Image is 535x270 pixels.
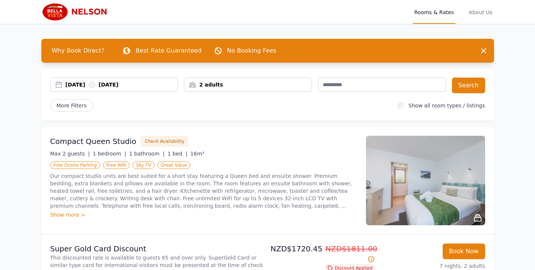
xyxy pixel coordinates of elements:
[41,3,113,21] img: Bella Vista Motel Nelson
[227,46,277,55] p: No Booking Fees
[50,151,90,157] span: Max 2 guests |
[136,46,201,55] p: Best Rate Guaranteed
[408,103,485,109] label: Show all room types / listings
[190,151,204,157] span: 16m²
[129,151,165,157] span: 1 bathroom |
[325,244,378,253] span: NZD$1811.00
[50,172,357,210] p: Our compact studio units are best suited for a short stay featuring a Queen bed and ensuite showe...
[133,161,155,169] span: Sky TV
[381,262,485,270] p: 7 nights, 2 adults
[452,78,485,93] button: Search
[103,161,130,169] span: Free WiFi
[50,161,100,169] span: Free Onsite Parking
[157,161,190,169] span: Great Value
[50,244,265,254] p: Super Gold Card Discount
[50,99,93,112] span: More Filters
[50,136,137,147] h3: Compact Queen Studio
[50,211,357,219] div: Show more >
[141,136,188,147] button: Check Availability
[184,81,312,88] div: 2 adults
[66,81,178,88] div: [DATE] [DATE]
[443,244,485,259] button: Book Now
[271,244,375,264] p: NZD$1720.45
[168,151,187,157] span: 1 bed |
[46,43,111,58] span: Why Book Direct?
[93,151,126,157] span: 1 bedroom |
